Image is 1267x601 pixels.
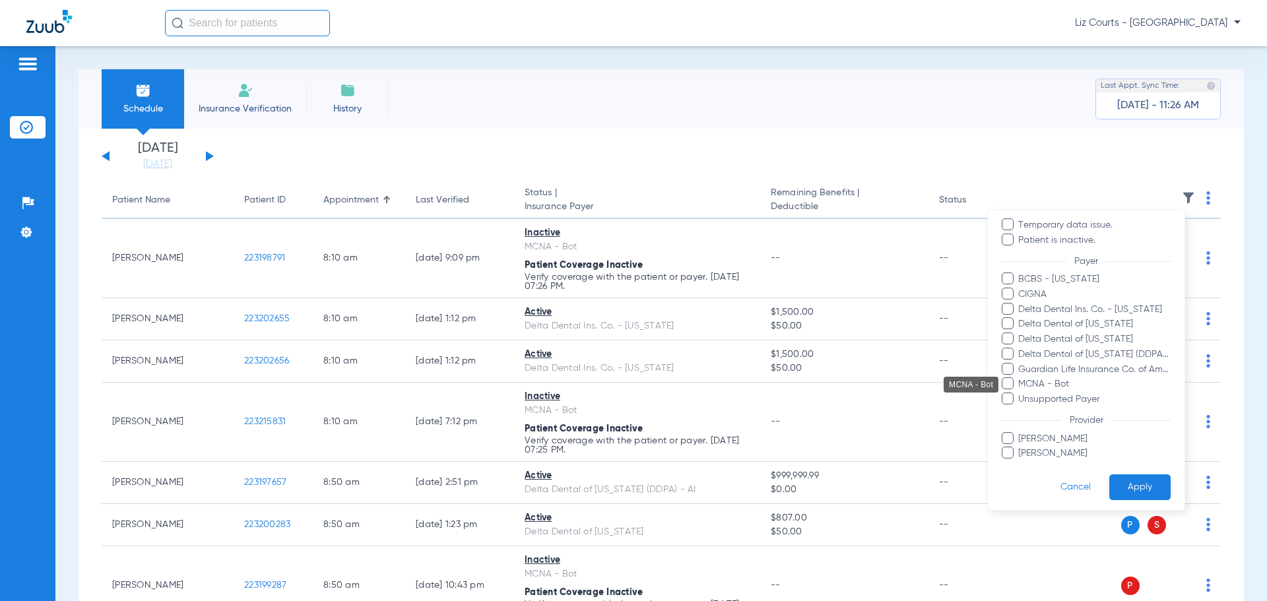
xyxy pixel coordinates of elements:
[1018,332,1171,346] span: Delta Dental of [US_STATE]
[1066,257,1106,266] span: Payer
[1018,393,1171,406] span: Unsupported Payer
[1109,474,1171,500] button: Apply
[1018,272,1171,286] span: BCBS - [US_STATE]
[1018,447,1171,460] span: [PERSON_NAME]
[944,377,998,393] div: MCNA - Bot
[1018,432,1171,446] span: [PERSON_NAME]
[1018,288,1171,301] span: CIGNA
[1018,348,1171,362] span: Delta Dental of [US_STATE] (DDPA) - AI
[1042,474,1109,500] button: Cancel
[1061,416,1111,425] span: Provider
[1201,538,1267,601] iframe: Chat Widget
[1018,363,1171,377] span: Guardian Life Insurance Co. of America
[1018,317,1171,331] span: Delta Dental of [US_STATE]
[1018,234,1171,247] span: Patient is inactive.
[1018,218,1171,232] span: Temporary data issue.
[1018,377,1171,391] span: MCNA - Bot
[1018,303,1171,317] span: Delta Dental Ins. Co. - [US_STATE]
